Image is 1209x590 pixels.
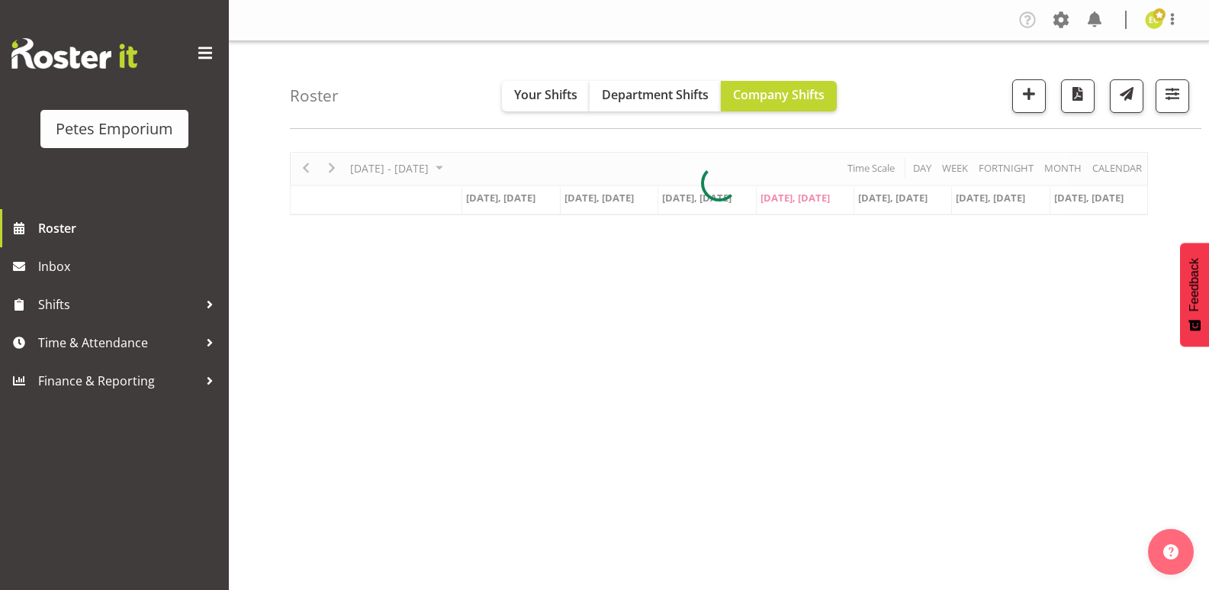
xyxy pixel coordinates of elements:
button: Filter Shifts [1156,79,1189,113]
img: Rosterit website logo [11,38,137,69]
button: Send a list of all shifts for the selected filtered period to all rostered employees. [1110,79,1143,113]
span: Company Shifts [733,86,825,103]
button: Download a PDF of the roster according to the set date range. [1061,79,1095,113]
span: Inbox [38,255,221,278]
button: Company Shifts [721,81,837,111]
button: Your Shifts [502,81,590,111]
button: Feedback - Show survey [1180,243,1209,347]
img: emma-croft7499.jpg [1145,11,1163,29]
button: Department Shifts [590,81,721,111]
span: Feedback [1188,258,1201,311]
span: Shifts [38,293,198,316]
div: Petes Emporium [56,118,173,140]
button: Add a new shift [1012,79,1046,113]
h4: Roster [290,87,339,105]
span: Time & Attendance [38,331,198,354]
span: Your Shifts [514,86,577,103]
span: Roster [38,217,221,240]
span: Department Shifts [602,86,709,103]
img: help-xxl-2.png [1163,544,1178,559]
span: Finance & Reporting [38,369,198,392]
